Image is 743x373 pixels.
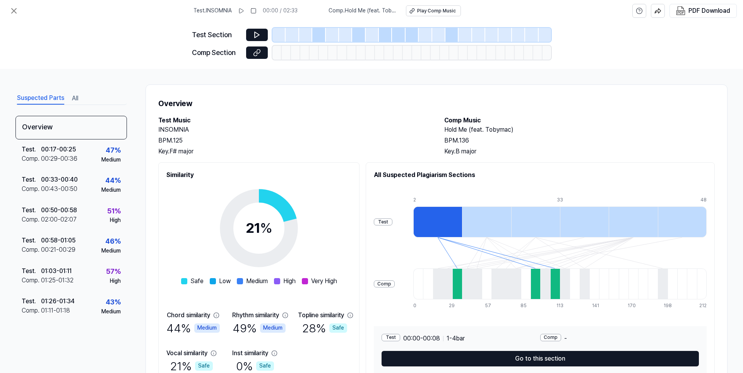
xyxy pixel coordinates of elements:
[22,175,41,184] div: Test .
[444,116,715,125] h2: Comp Music
[106,266,121,277] div: 57 %
[22,245,41,254] div: Comp .
[447,334,465,343] span: 1 - 4 bar
[105,175,121,186] div: 44 %
[632,4,646,18] button: help
[676,6,685,15] img: PDF Download
[41,184,77,194] div: 00:43 - 00:50
[166,170,351,180] h2: Similarity
[413,303,423,309] div: 0
[382,351,699,366] button: Go to this section
[101,156,121,164] div: Medium
[232,349,268,358] div: Inst similarity
[158,125,429,134] h2: INSOMNIA
[311,277,337,286] span: Very High
[592,303,602,309] div: 141
[158,97,715,110] h1: Overview
[41,276,74,285] div: 01:25 - 01:32
[192,29,241,41] div: Test Section
[41,175,78,184] div: 00:33 - 00:40
[41,236,75,245] div: 00:58 - 01:05
[22,145,41,154] div: Test .
[233,320,286,336] div: 49 %
[110,277,121,285] div: High
[256,361,274,371] div: Safe
[417,8,456,14] div: Play Comp Music
[22,266,41,276] div: Test .
[192,47,241,58] div: Comp Section
[22,206,41,215] div: Test .
[329,7,397,15] span: Comp . Hold Me (feat. Tobymac)
[167,311,210,320] div: Chord similarity
[22,215,41,224] div: Comp .
[654,7,661,14] img: share
[557,197,606,203] div: 33
[22,154,41,163] div: Comp .
[628,303,637,309] div: 170
[15,116,127,139] div: Overview
[485,303,495,309] div: 57
[688,6,730,16] div: PDF Download
[263,7,298,15] div: 00:00 / 02:33
[41,306,70,315] div: 01:11 - 01:18
[449,303,459,309] div: 29
[110,217,121,224] div: High
[403,334,440,343] span: 00:00 - 00:08
[374,280,395,288] div: Comp
[101,308,121,316] div: Medium
[283,277,296,286] span: High
[444,125,715,134] h2: Hold Me (feat. Tobymac)
[166,349,207,358] div: Vocal similarity
[246,218,272,239] div: 21
[41,297,75,306] div: 01:26 - 01:34
[101,186,121,194] div: Medium
[700,197,707,203] div: 48
[374,218,392,226] div: Test
[636,7,643,15] svg: help
[699,303,707,309] div: 212
[556,303,566,309] div: 113
[260,323,286,333] div: Medium
[413,197,462,203] div: 2
[158,147,429,156] div: Key. F# major
[158,116,429,125] h2: Test Music
[22,184,41,194] div: Comp .
[374,170,707,180] h2: All Suspected Plagiarism Sections
[520,303,530,309] div: 85
[41,206,77,215] div: 00:50 - 00:58
[41,154,77,163] div: 00:29 - 00:36
[298,311,344,320] div: Topline similarity
[302,320,347,336] div: 28 %
[406,5,461,16] button: Play Comp Music
[260,220,272,236] span: %
[22,306,41,315] div: Comp .
[41,245,75,254] div: 00:21 - 00:29
[22,276,41,285] div: Comp .
[195,361,213,371] div: Safe
[190,277,204,286] span: Safe
[22,297,41,306] div: Test .
[101,247,121,255] div: Medium
[664,303,673,309] div: 198
[540,334,699,343] div: -
[158,136,429,145] div: BPM. 125
[232,311,279,320] div: Rhythm similarity
[41,145,76,154] div: 00:17 - 00:25
[382,334,400,341] div: Test
[41,215,77,224] div: 02:00 - 02:07
[107,206,121,217] div: 51 %
[106,145,121,156] div: 47 %
[219,277,231,286] span: Low
[194,323,220,333] div: Medium
[540,334,561,341] div: Comp
[166,320,220,336] div: 44 %
[106,297,121,308] div: 43 %
[444,136,715,145] div: BPM. 136
[675,4,732,17] button: PDF Download
[41,266,72,276] div: 01:03 - 01:11
[444,147,715,156] div: Key. B major
[329,323,347,333] div: Safe
[105,236,121,247] div: 46 %
[22,236,41,245] div: Test .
